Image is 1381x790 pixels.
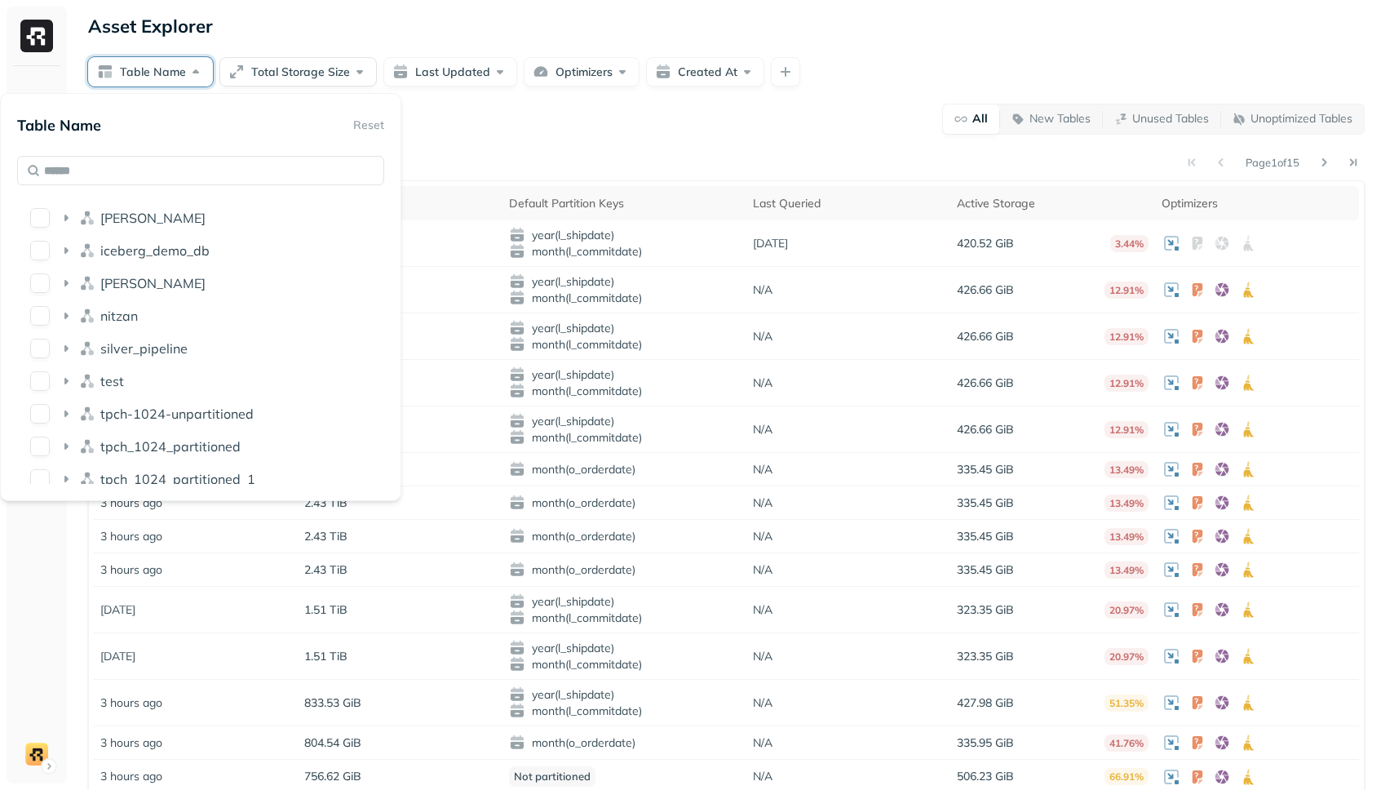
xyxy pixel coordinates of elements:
div: silver_pipelinesilver_pipeline [24,335,378,362]
p: 20.97% [1104,601,1149,619]
span: year(l_shipdate) [509,640,740,656]
div: nitzannitzan [24,303,378,329]
p: N/A [753,282,772,298]
p: 51.35% [1104,695,1149,712]
button: nitzan [30,306,50,326]
p: 13.49% [1104,461,1149,478]
button: Last Updated [383,57,517,87]
p: 335.45 GiB [957,562,1014,578]
p: 833.53 GiB [304,695,361,711]
div: testtest [24,368,378,394]
button: Total Storage Size [219,57,377,87]
p: N/A [753,649,772,664]
p: New Tables [1029,111,1091,126]
p: 3.44% [1110,235,1149,252]
p: N/A [753,735,772,751]
span: month(o_orderdate) [509,461,740,477]
p: 426.66 GiB [957,422,1014,437]
p: N/A [753,602,772,618]
p: 323.35 GiB [957,649,1014,664]
p: lee [100,275,206,291]
div: tpch-1024-unpartitionedtpch-1024-unpartitioned [24,401,378,427]
p: 12.91% [1104,282,1149,299]
p: 426.66 GiB [957,329,1014,344]
p: Unused Tables [1132,111,1209,126]
img: Dashboard [26,91,47,113]
p: 335.45 GiB [957,529,1014,544]
p: 20.97% [1104,648,1149,665]
span: year(l_shipdate) [509,413,740,429]
p: tpch-1024-unpartitioned [100,406,254,422]
p: test [100,373,124,389]
p: 3 hours ago [100,769,162,784]
span: month(l_commitdate) [509,383,740,399]
p: 420.52 GiB [957,236,1014,251]
img: demo [25,743,48,766]
button: iceberg_demo_db [30,241,50,260]
p: N/A [753,695,772,711]
p: iceberg_demo_db [100,242,210,259]
button: Optimizers [524,57,640,87]
p: 12.91% [1104,375,1149,392]
p: 323.35 GiB [957,602,1014,618]
button: lee [30,273,50,293]
p: 13.49% [1104,495,1149,512]
span: year(l_shipdate) [509,593,740,610]
span: [PERSON_NAME] [100,275,206,291]
p: N/A [753,422,772,437]
span: month(o_orderdate) [509,528,740,544]
div: Last Queried [753,196,944,211]
p: [DATE] [100,649,135,664]
button: Table Name [88,57,213,87]
p: 2.43 TiB [304,495,347,511]
p: 3 hours ago [100,495,162,511]
p: 335.95 GiB [957,735,1014,751]
button: dean [30,208,50,228]
span: month(o_orderdate) [509,735,740,751]
p: N/A [753,462,772,477]
span: silver_pipeline [100,340,188,357]
span: month(l_commitdate) [509,610,740,626]
p: Unoptimized Tables [1250,111,1352,126]
p: 335.45 GiB [957,495,1014,511]
span: month(l_commitdate) [509,336,740,353]
p: Not partitioned [509,766,595,787]
img: Ryft [20,20,53,52]
p: 66.91% [1104,768,1149,785]
span: month(l_commitdate) [509,243,740,260]
p: nitzan [100,308,138,324]
p: 3 hours ago [100,695,162,711]
p: tpch_1024_partitioned_1 [100,471,255,487]
p: N/A [753,769,772,784]
p: N/A [753,329,772,344]
button: tpch_1024_partitioned [30,437,50,456]
p: dean [100,210,206,226]
span: month(l_commitdate) [509,703,740,719]
button: Created At [646,57,764,87]
span: month(o_orderdate) [509,495,740,511]
p: [DATE] [100,602,135,618]
p: N/A [753,562,772,578]
div: Optimizers [1162,196,1352,211]
button: test [30,371,50,391]
span: month(l_commitdate) [509,656,740,672]
p: 3 hours ago [100,735,162,751]
div: Default Partition Keys [509,196,740,211]
p: Page 1 of 15 [1246,155,1299,170]
p: 3 hours ago [100,529,162,544]
p: 13.49% [1104,561,1149,579]
p: 3 hours ago [100,562,162,578]
p: 506.23 GiB [957,769,1014,784]
p: Table Name [17,116,101,135]
p: 426.66 GiB [957,282,1014,298]
span: year(l_shipdate) [509,273,740,290]
button: tpch_1024_partitioned_1 [30,469,50,489]
p: All [972,111,988,126]
p: 427.98 GiB [957,695,1014,711]
p: Asset Explorer [88,15,213,38]
p: 804.54 GiB [304,735,361,751]
p: 2.43 TiB [304,562,347,578]
p: 426.66 GiB [957,375,1014,391]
